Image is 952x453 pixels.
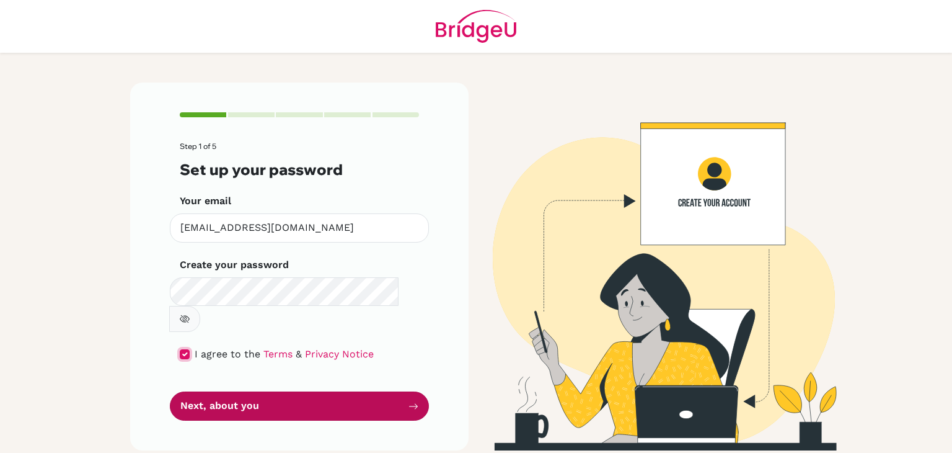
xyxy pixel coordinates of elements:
a: Terms [263,348,293,360]
span: Step 1 of 5 [180,141,216,151]
input: Insert your email* [170,213,429,243]
span: I agree to the [195,348,260,360]
h3: Set up your password [180,161,419,179]
label: Your email [180,194,231,209]
button: Next, about you [170,392,429,421]
label: Create your password [180,258,289,272]
span: & [296,348,302,360]
a: Privacy Notice [305,348,374,360]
